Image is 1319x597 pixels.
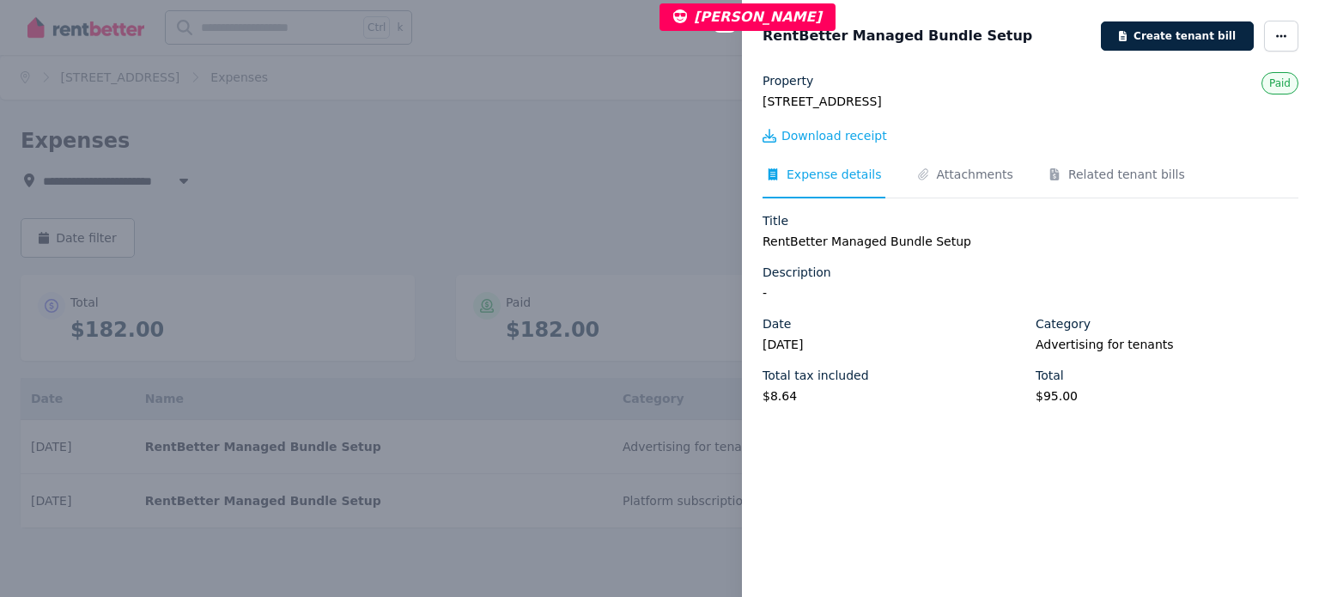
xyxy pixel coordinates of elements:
[787,166,882,183] span: Expense details
[763,336,1025,353] legend: [DATE]
[1269,77,1291,89] span: Paid
[1101,21,1254,51] button: Create tenant bill
[763,387,1025,405] legend: $8.64
[763,72,813,89] label: Property
[781,127,887,144] span: Download receipt
[763,284,1298,302] legend: -
[1036,387,1298,405] legend: $95.00
[763,166,1298,198] nav: Tabs
[763,264,831,281] label: Description
[763,233,1298,250] legend: RentBetter Managed Bundle Setup
[763,367,869,384] label: Total tax included
[763,93,1298,110] legend: [STREET_ADDRESS]
[1068,166,1185,183] span: Related tenant bills
[937,166,1013,183] span: Attachments
[763,315,791,332] label: Date
[763,212,788,229] label: Title
[763,26,1032,46] span: RentBetter Managed Bundle Setup
[1036,336,1298,353] legend: Advertising for tenants
[1036,367,1064,384] label: Total
[1036,315,1091,332] label: Category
